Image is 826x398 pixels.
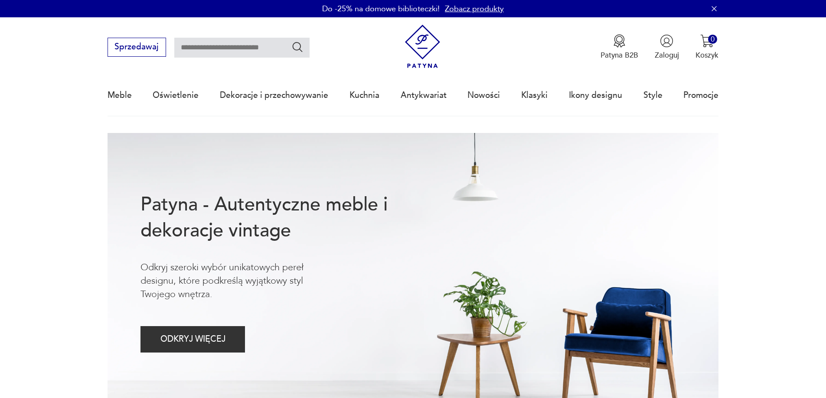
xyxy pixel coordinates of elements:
[349,75,379,115] a: Kuchnia
[401,75,447,115] a: Antykwariat
[521,75,548,115] a: Klasyki
[291,41,304,53] button: Szukaj
[655,34,679,60] button: Zaloguj
[700,34,714,48] img: Ikona koszyka
[220,75,328,115] a: Dekoracje i przechowywanie
[140,261,338,301] p: Odkryj szeroki wybór unikatowych pereł designu, które podkreślą wyjątkowy styl Twojego wnętrza.
[445,3,504,14] a: Zobacz produkty
[655,50,679,60] p: Zaloguj
[601,34,638,60] a: Ikona medaluPatyna B2B
[401,25,444,68] img: Patyna - sklep z meblami i dekoracjami vintage
[108,44,166,51] a: Sprzedawaj
[140,337,245,343] a: ODKRYJ WIĘCEJ
[322,3,440,14] p: Do -25% na domowe biblioteczki!
[695,50,718,60] p: Koszyk
[569,75,622,115] a: Ikony designu
[708,35,717,44] div: 0
[108,75,132,115] a: Meble
[660,34,673,48] img: Ikonka użytkownika
[695,34,718,60] button: 0Koszyk
[643,75,663,115] a: Style
[140,326,245,353] button: ODKRYJ WIĘCEJ
[467,75,500,115] a: Nowości
[613,34,626,48] img: Ikona medalu
[601,34,638,60] button: Patyna B2B
[601,50,638,60] p: Patyna B2B
[108,38,166,57] button: Sprzedawaj
[153,75,199,115] a: Oświetlenie
[683,75,718,115] a: Promocje
[140,192,421,244] h1: Patyna - Autentyczne meble i dekoracje vintage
